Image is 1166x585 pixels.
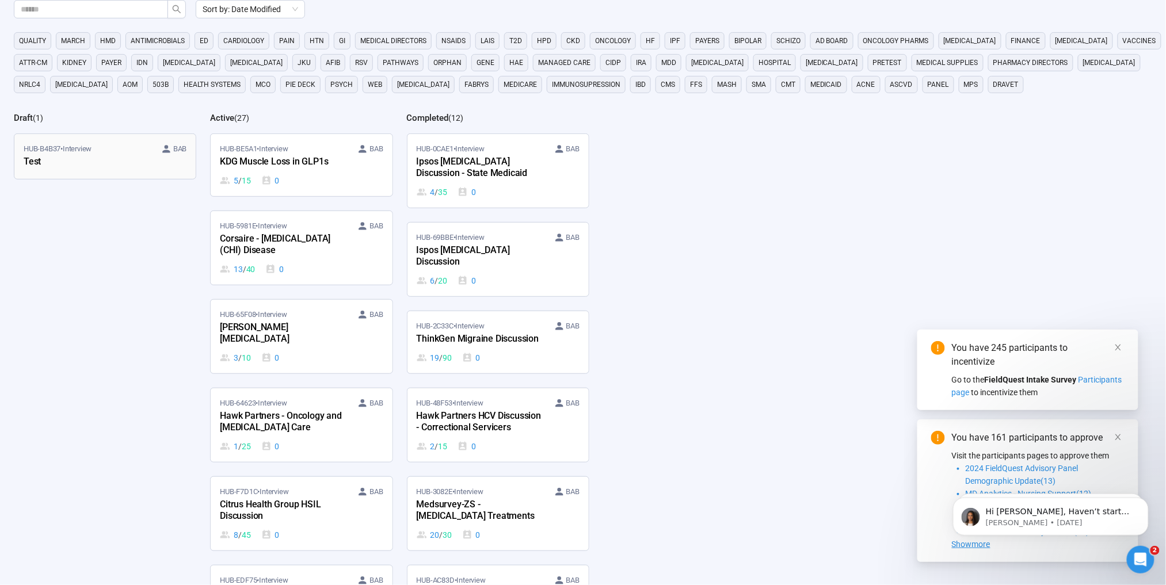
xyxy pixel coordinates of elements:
[438,186,447,198] span: 35
[936,473,1166,554] iframe: Intercom notifications message
[509,57,523,68] span: hae
[776,35,801,47] span: Schizo
[220,498,346,524] div: Citrus Health Group HSIL Discussion
[605,57,621,68] span: CIDP
[369,143,383,155] span: BAB
[435,186,438,198] span: /
[417,440,447,453] div: 2
[24,155,150,170] div: Test
[211,211,392,285] a: HUB-5981E•Interview BABCorsaire - [MEDICAL_DATA] (CHI) Disease13 / 400
[438,274,447,287] span: 20
[19,79,40,90] span: NRLC4
[220,409,346,435] div: Hawk Partners - Oncology and [MEDICAL_DATA] Care
[566,35,580,47] span: CKD
[355,57,368,68] span: RSV
[285,79,315,90] span: PIE Deck
[173,143,186,155] span: BAB
[246,263,256,276] span: 40
[691,57,744,68] span: [MEDICAL_DATA]
[417,498,543,524] div: Medsurvey-ZS - [MEDICAL_DATA] Treatments
[417,155,543,181] div: Ipsos [MEDICAL_DATA] Discussion - State Medicaid
[458,186,476,198] div: 0
[952,449,1125,462] p: Visit the participants pages to approve them
[433,57,462,68] span: orphan
[816,35,848,47] span: Ad Board
[33,113,43,123] span: ( 1 )
[407,388,589,462] a: HUB-48F53•Interview BABHawk Partners HCV Discussion - Correctional Servicers2 / 150
[595,35,631,47] span: Oncology
[435,440,438,453] span: /
[211,388,392,462] a: HUB-64623•Interview BABHawk Partners - Oncology and [MEDICAL_DATA] Care1 / 250
[220,309,287,320] span: HUB-65F08 • Interview
[369,397,383,409] span: BAB
[964,79,978,90] span: MPS
[220,529,250,541] div: 8
[993,57,1068,68] span: pharmacy directors
[417,274,447,287] div: 6
[458,274,476,287] div: 0
[917,57,978,68] span: medical supplies
[1056,35,1108,47] span: [MEDICAL_DATA]
[360,35,426,47] span: medical directors
[220,220,287,232] span: HUB-5981E • Interview
[136,57,148,68] span: IDN
[952,341,1125,369] div: You have 245 participants to incentivize
[952,431,1125,445] div: You have 161 participants to approve
[417,397,483,409] span: HUB-48F53 • Interview
[407,113,449,123] h2: Completed
[417,243,543,270] div: Ispos [MEDICAL_DATA] Discussion
[458,440,476,453] div: 0
[153,79,169,90] span: 503B
[298,57,311,68] span: JKU
[62,57,86,68] span: kidney
[326,57,340,68] span: AFIB
[211,477,392,550] a: HUB-F7D1C•Interview BABCitrus Health Group HSIL Discussion8 / 450
[1114,433,1122,441] span: close
[261,529,280,541] div: 0
[417,351,452,364] div: 19
[238,174,242,187] span: /
[1150,546,1160,555] span: 2
[734,35,761,47] span: Bipolar
[14,134,196,179] a: HUB-B4B37•Interview BABTest
[55,79,108,90] span: [MEDICAL_DATA]
[670,35,680,47] span: IPF
[242,440,251,453] span: 25
[443,529,452,541] span: 30
[131,35,185,47] span: antimicrobials
[407,311,589,373] a: HUB-2C33C•Interview BABThinkGen Migraine Discussion19 / 900
[230,57,283,68] span: [MEDICAL_DATA]
[261,351,280,364] div: 0
[407,134,589,208] a: HUB-0CAE1•Interview BABIpsos [MEDICAL_DATA] Discussion - State Medicaid4 / 350
[265,263,284,276] div: 0
[220,263,255,276] div: 13
[1123,35,1156,47] span: vaccines
[863,35,929,47] span: Oncology Pharms
[261,174,280,187] div: 0
[538,57,590,68] span: managed care
[873,57,902,68] span: pretest
[464,79,489,90] span: fabrys
[210,113,234,123] h2: Active
[172,5,181,14] span: search
[504,79,537,90] span: medicare
[439,351,443,364] span: /
[477,57,494,68] span: GENE
[441,35,466,47] span: NSAIDS
[14,113,33,123] h2: Draft
[1114,343,1122,351] span: close
[857,79,875,90] span: acne
[163,57,215,68] span: [MEDICAL_DATA]
[24,143,92,155] span: HUB-B4B37 • Interview
[985,375,1077,384] strong: FieldQuest Intake Survey
[211,134,392,196] a: HUB-BE5A1•Interview BABKDG Muscle Loss in GLP1s5 / 150
[407,223,589,296] a: HUB-69BBE•Interview BABIspos [MEDICAL_DATA] Discussion6 / 200
[220,320,346,347] div: [PERSON_NAME][MEDICAL_DATA]
[123,79,138,90] span: AOM
[417,409,543,435] div: Hawk Partners HCV Discussion - Correctional Servicers
[417,143,485,155] span: HUB-0CAE1 • Interview
[200,35,208,47] span: ED
[220,397,287,409] span: HUB-64623 • Interview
